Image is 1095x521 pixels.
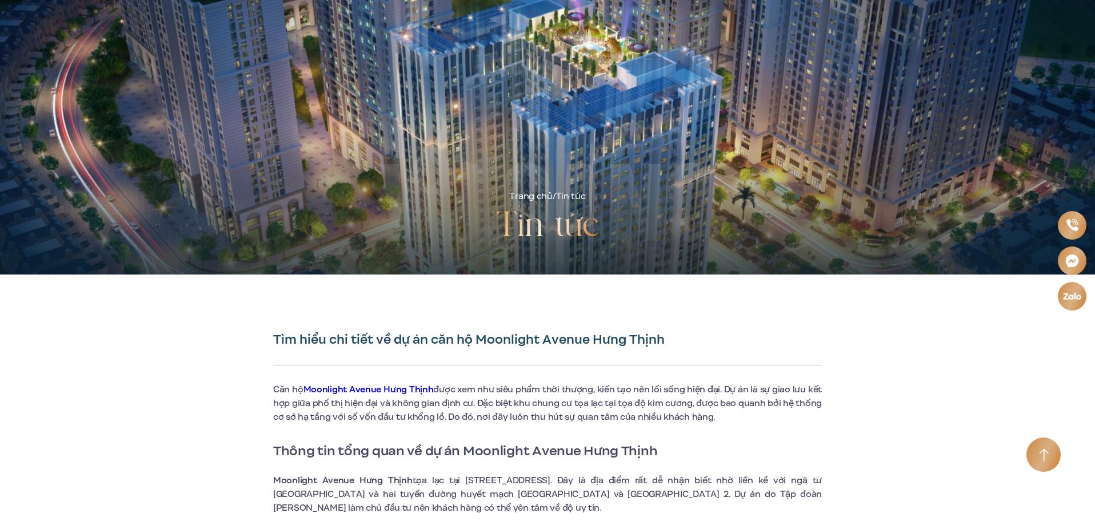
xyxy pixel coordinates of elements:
[273,383,303,396] span: Căn hộ
[496,204,599,249] h2: Tin tức
[273,332,822,348] h1: Tìm hiểu chi tiết về dự án căn hộ Moonlight Avenue Hưng Thịnh
[273,474,822,514] span: tọa lạc tại [STREET_ADDRESS]. Đây là địa điểm rất dễ nhận biết nhờ liền kề với ngã tư [GEOGRAPHIC...
[273,474,413,487] b: Moonlight Avenue Hưng Thịnh
[1066,218,1078,232] img: Phone icon
[1062,292,1082,300] img: Zalo icon
[509,190,585,204] div: /
[1065,253,1080,268] img: Messenger icon
[273,383,822,423] span: được xem như siêu phẩm thời thượng, kiến tạo nên lối sống hiện đại. Dự án là sự giao lưu kết hợp ...
[273,441,657,460] strong: Thông tin tổng quan về dự án Moonlight Avenue Hưng Thịnh
[303,383,434,396] a: Moonlight Avenue Hưng Thịnh
[509,190,552,202] a: Trang chủ
[1039,448,1049,462] img: Arrow icon
[556,190,586,202] span: Tin tức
